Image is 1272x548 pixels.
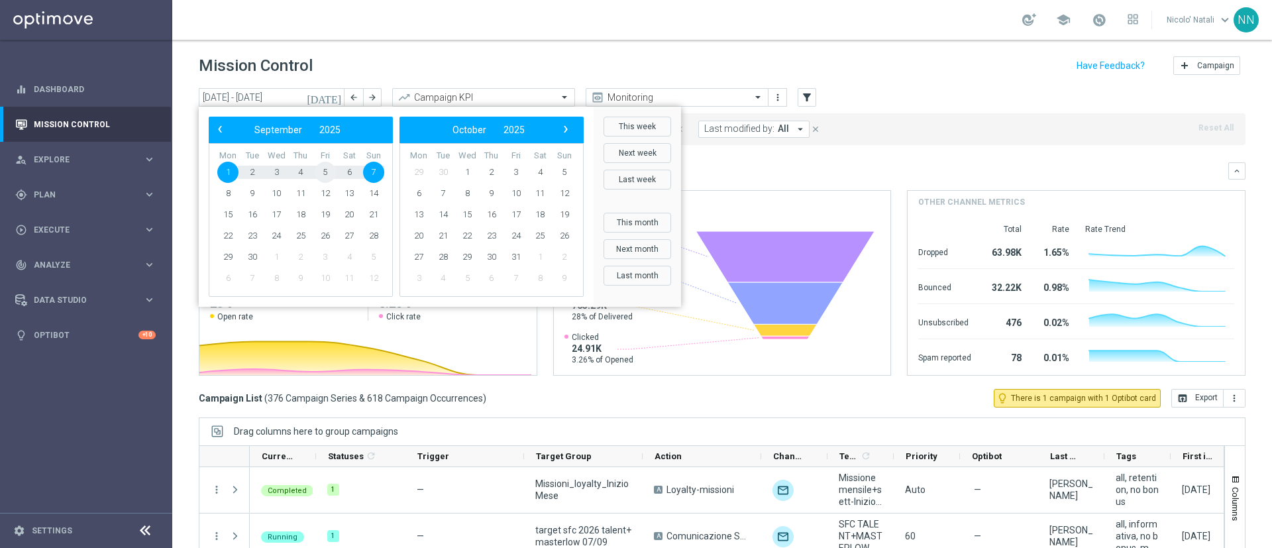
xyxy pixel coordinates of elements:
span: 14 [363,183,384,204]
div: Dashboard [15,72,156,107]
div: 0.01% [1037,346,1069,367]
span: 11 [339,268,360,289]
div: Dropped [918,241,971,262]
div: 1 [327,530,339,542]
button: 2025 [311,121,349,138]
div: 07 Sep 2025, Sunday [1182,530,1210,542]
span: 10 [315,268,336,289]
span: 12 [554,183,575,204]
th: weekday [455,150,480,162]
span: 29 [217,247,238,268]
button: more_vert [211,530,223,542]
div: Row Groups [234,426,398,437]
span: 2 [481,162,502,183]
div: Rate Trend [1085,224,1234,235]
button: 2025 [495,121,533,138]
i: more_vert [772,92,783,103]
span: Running [268,533,297,541]
span: 28% of Delivered [572,311,633,322]
span: Current Status [262,451,293,461]
i: person_search [15,154,27,166]
span: 4 [290,162,311,183]
span: Missioni_loyalty_InizioMese [535,478,631,502]
span: — [974,530,981,542]
span: 4 [339,247,360,268]
span: Comunicazione SFC2026 07-09-2025 [666,530,750,542]
div: Unsubscribed [918,311,971,332]
span: 30 [481,247,502,268]
i: trending_up [397,91,411,104]
button: October [444,121,495,138]
button: Next month [604,239,671,259]
i: arrow_drop_down [794,123,806,135]
img: Optimail [772,526,794,547]
div: Optibot [15,317,156,353]
span: ( [264,392,268,404]
span: 30 [242,247,263,268]
span: 1 [456,162,478,183]
span: Loyalty-missioni [666,484,734,496]
button: play_circle_outline Execute keyboard_arrow_right [15,225,156,235]
button: Last week [604,170,671,190]
div: Plan [15,189,143,201]
colored-tag: Completed [261,484,313,496]
button: › [556,121,574,138]
a: Settings [32,527,72,535]
button: person_search Explore keyboard_arrow_right [15,154,156,165]
i: close [811,125,820,134]
i: lightbulb [15,329,27,341]
span: ‹ [211,121,229,138]
th: weekday [407,150,431,162]
colored-tag: Running [261,530,304,543]
ng-select: Campaign KPI [392,88,575,107]
h4: Other channel metrics [918,196,1025,208]
h1: Mission Control [199,56,313,76]
div: 0.02% [1037,311,1069,332]
span: 20 [408,225,429,247]
span: 7 [505,268,527,289]
th: weekday [337,150,362,162]
span: 26 [315,225,336,247]
div: 1 [327,484,339,496]
span: 1 [266,247,287,268]
button: This week [604,117,671,137]
i: open_in_browser [1177,393,1188,404]
i: keyboard_arrow_right [143,294,156,306]
div: Spam reported [918,346,971,367]
span: 9 [481,183,502,204]
span: 11 [290,183,311,204]
span: 3.26% of Opened [572,355,633,365]
span: 5 [554,162,575,183]
i: refresh [861,451,871,461]
button: filter_alt [798,88,816,107]
bs-datepicker-navigation-view: ​ ​ ​ [212,121,383,138]
span: Trigger [417,451,449,461]
i: play_circle_outline [15,224,27,236]
div: lightbulb Optibot +10 [15,330,156,341]
button: ‹ [212,121,229,138]
span: 7 [363,162,384,183]
div: +10 [138,331,156,339]
span: Execute [34,226,143,234]
div: 32.22K [987,276,1022,297]
button: Last month [604,266,671,286]
i: add [1179,60,1190,71]
span: 24 [505,225,527,247]
span: First in Range [1183,451,1214,461]
span: Calculate column [859,449,871,463]
th: weekday [431,150,456,162]
span: — [417,484,424,495]
span: Statuses [328,451,364,461]
span: 15 [217,204,238,225]
span: 2 [242,162,263,183]
button: more_vert [771,89,784,105]
span: 31 [505,247,527,268]
span: Clicked [572,332,633,343]
div: Explore [15,154,143,166]
span: 30 [433,162,454,183]
button: arrow_back [344,88,363,107]
div: Execute [15,224,143,236]
span: 29 [456,247,478,268]
span: 16 [242,204,263,225]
